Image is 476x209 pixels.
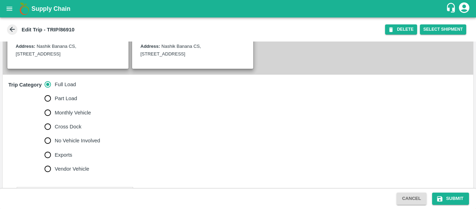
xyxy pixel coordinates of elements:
[55,123,82,130] span: Cross Dock
[397,193,427,205] button: Cancel
[55,137,100,144] span: No Vehicle Involved
[17,2,31,16] img: logo
[385,24,417,35] button: DELETE
[140,44,160,49] label: Address:
[55,109,91,117] span: Monthly Vehicle
[432,193,469,205] button: Submit
[31,5,70,12] b: Supply Chain
[22,27,75,32] b: Edit Trip - TRIP/86910
[446,2,458,15] div: customer-support
[16,44,35,49] label: Address:
[140,44,201,57] label: Nashik Banana CS, [STREET_ADDRESS]
[16,44,76,57] label: Nashik Banana CS, [STREET_ADDRESS]
[55,95,77,102] span: Part Load
[1,1,17,17] button: open drawer
[45,77,106,176] div: trip_category
[6,77,45,176] h6: Trip Category
[420,24,466,35] button: Select Shipment
[55,151,72,159] span: Exports
[31,4,446,14] a: Supply Chain
[458,1,470,16] div: account of current user
[55,165,89,173] span: Vendor Vehicle
[55,81,76,88] span: Full Load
